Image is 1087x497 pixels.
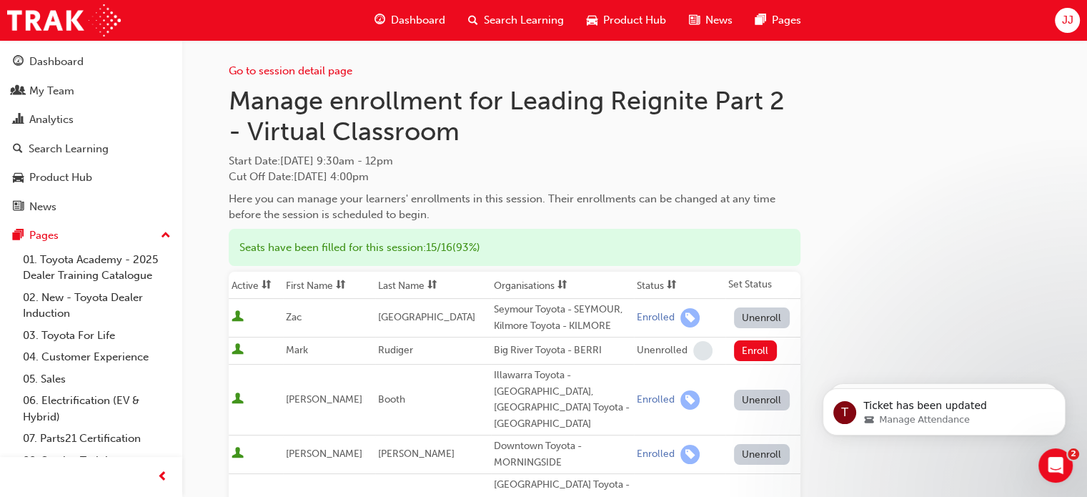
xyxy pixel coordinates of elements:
[13,85,24,98] span: people-icon
[29,83,74,99] div: My Team
[157,468,168,486] span: prev-icon
[229,170,369,183] span: Cut Off Date : [DATE] 4:00pm
[29,199,56,215] div: News
[6,222,177,249] button: Pages
[336,280,346,292] span: sorting-icon
[603,12,666,29] span: Product Hub
[680,308,700,328] span: learningRecordVerb_ENROLL-icon
[491,272,634,299] th: Toggle SortBy
[375,272,491,299] th: Toggle SortBy
[734,307,790,328] button: Unenroll
[680,390,700,410] span: learningRecordVerb_ENROLL-icon
[468,11,478,29] span: search-icon
[232,447,244,461] span: User is active
[229,85,800,147] h1: Manage enrollment for Leading Reignite Part 2 - Virtual Classroom
[755,11,766,29] span: pages-icon
[229,64,352,77] a: Go to session detail page
[7,4,121,36] img: Trak
[634,272,725,299] th: Toggle SortBy
[772,12,801,29] span: Pages
[229,191,800,223] div: Here you can manage your learners' enrollments in this session. Their enrollments can be changed ...
[637,311,675,325] div: Enrolled
[13,114,24,127] span: chart-icon
[363,6,457,35] a: guage-iconDashboard
[13,143,23,156] span: search-icon
[378,393,405,405] span: Booth
[494,343,631,359] div: Big River Toyota - BERRI
[378,344,413,356] span: Rudiger
[262,280,272,292] span: sorting-icon
[1038,448,1073,483] iframe: Intercom live chat
[374,11,385,29] span: guage-icon
[17,368,177,390] a: 05. Sales
[6,107,177,133] a: Analytics
[1055,8,1080,33] button: JJ
[744,6,813,35] a: pages-iconPages
[457,6,575,35] a: search-iconSearch Learning
[286,393,362,405] span: [PERSON_NAME]
[29,141,109,157] div: Search Learning
[494,438,631,471] div: Downtown Toyota - MORNINGSIDE
[6,164,177,191] a: Product Hub
[13,172,24,184] span: car-icon
[689,11,700,29] span: news-icon
[378,311,475,323] span: [GEOGRAPHIC_DATA]
[17,325,177,347] a: 03. Toyota For Life
[161,227,171,245] span: up-icon
[280,154,393,167] span: [DATE] 9:30am - 12pm
[667,280,677,292] span: sorting-icon
[29,54,84,70] div: Dashboard
[17,249,177,287] a: 01. Toyota Academy - 2025 Dealer Training Catalogue
[29,227,59,244] div: Pages
[734,444,790,465] button: Unenroll
[13,201,24,214] span: news-icon
[17,428,177,450] a: 07. Parts21 Certification
[283,272,375,299] th: Toggle SortBy
[637,448,675,461] div: Enrolled
[677,6,744,35] a: news-iconNews
[484,12,564,29] span: Search Learning
[17,287,177,325] a: 02. New - Toyota Dealer Induction
[229,153,800,169] span: Start Date :
[637,344,688,358] div: Unenrolled
[13,56,24,69] span: guage-icon
[6,194,177,220] a: News
[705,12,733,29] span: News
[587,11,597,29] span: car-icon
[29,169,92,186] div: Product Hub
[557,280,567,292] span: sorting-icon
[6,78,177,104] a: My Team
[693,341,713,360] span: learningRecordVerb_NONE-icon
[391,12,445,29] span: Dashboard
[427,280,437,292] span: sorting-icon
[1061,12,1073,29] span: JJ
[232,393,244,407] span: User is active
[1068,448,1079,460] span: 2
[378,448,455,460] span: [PERSON_NAME]
[575,6,677,35] a: car-iconProduct Hub
[6,136,177,162] a: Search Learning
[17,390,177,428] a: 06. Electrification (EV & Hybrid)
[232,310,244,325] span: User is active
[637,393,675,407] div: Enrolled
[494,368,631,432] div: Illawarra Toyota - [GEOGRAPHIC_DATA], [GEOGRAPHIC_DATA] Toyota - [GEOGRAPHIC_DATA]
[6,49,177,75] a: Dashboard
[229,272,283,299] th: Toggle SortBy
[29,112,74,128] div: Analytics
[286,311,302,323] span: Zac
[232,343,244,358] span: User is active
[286,448,362,460] span: [PERSON_NAME]
[17,450,177,472] a: 08. Service Training
[17,346,177,368] a: 04. Customer Experience
[725,272,800,299] th: Set Status
[734,390,790,410] button: Unenroll
[801,358,1087,458] iframe: Intercom notifications message
[13,230,24,242] span: pages-icon
[734,340,777,361] button: Enroll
